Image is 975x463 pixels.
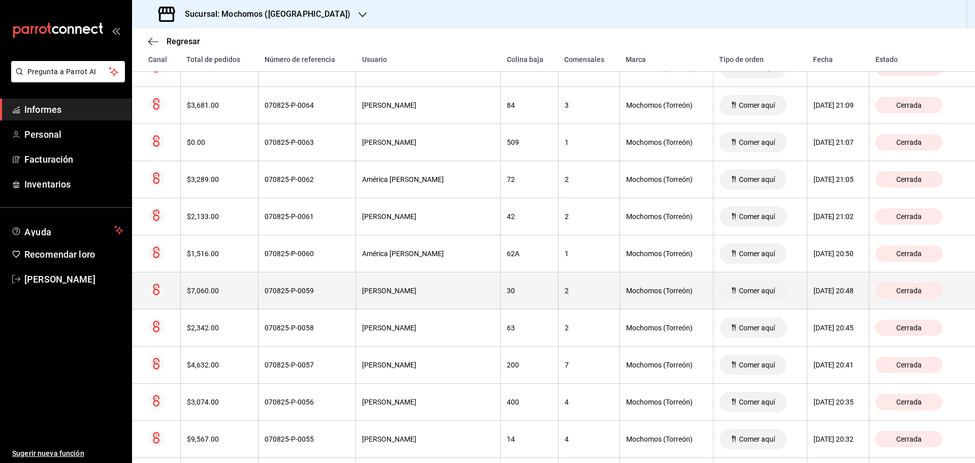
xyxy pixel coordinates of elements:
[565,212,569,221] font: 2
[739,287,775,295] font: Comer aquí
[24,274,95,285] font: [PERSON_NAME]
[739,175,775,183] font: Comer aquí
[896,361,922,369] font: Cerrada
[739,138,775,146] font: Comer aquí
[896,101,922,109] font: Cerrada
[896,435,922,443] font: Cerrada
[626,175,693,183] font: Mochomos (Torreón)
[626,101,693,109] font: Mochomos (Torreón)
[362,175,444,183] font: América [PERSON_NAME]
[187,324,219,332] font: $2,342.00
[896,398,922,406] font: Cerrada
[362,435,416,443] font: [PERSON_NAME]
[265,250,314,258] font: 070825-P-0060
[565,175,569,183] font: 2
[813,55,833,64] font: Fecha
[186,55,240,64] font: Total de pedidos
[507,361,519,369] font: 200
[564,55,604,64] font: Comensales
[187,361,219,369] font: $4,632.00
[896,212,922,221] font: Cerrada
[265,435,314,443] font: 070825-P-0055
[265,324,314,332] font: 070825-P-0058
[814,250,854,258] font: [DATE] 20:50
[12,449,84,457] font: Sugerir nueva función
[265,138,314,146] font: 070825-P-0063
[565,138,569,146] font: 1
[719,55,764,64] font: Tipo de orden
[362,138,416,146] font: [PERSON_NAME]
[565,361,569,369] font: 7
[24,154,73,165] font: Facturación
[265,287,314,295] font: 070825-P-0059
[626,250,693,258] font: Mochomos (Torreón)
[265,212,314,221] font: 070825-P-0061
[27,68,96,76] font: Pregunta a Parrot AI
[362,250,444,258] font: América [PERSON_NAME]
[739,435,775,443] font: Comer aquí
[814,361,854,369] font: [DATE] 20:41
[896,250,922,258] font: Cerrada
[507,398,519,406] font: 400
[814,212,854,221] font: [DATE] 21:02
[739,324,775,332] font: Comer aquí
[875,55,898,64] font: Estado
[896,175,922,183] font: Cerrada
[814,138,854,146] font: [DATE] 21:07
[187,175,219,183] font: $3,289.00
[507,287,515,295] font: 30
[626,138,693,146] font: Mochomos (Torreón)
[185,9,350,19] font: Sucursal: Mochomos ([GEOGRAPHIC_DATA])
[507,101,515,109] font: 84
[896,138,922,146] font: Cerrada
[187,138,205,146] font: $0.00
[148,55,167,64] font: Canal
[626,287,693,295] font: Mochomos (Torreón)
[565,435,569,443] font: 4
[24,129,61,140] font: Personal
[814,398,854,406] font: [DATE] 20:35
[739,212,775,221] font: Comer aquí
[507,435,515,443] font: 14
[362,55,387,64] font: Usuario
[896,287,922,295] font: Cerrada
[148,37,200,46] button: Regresar
[265,55,335,64] font: Número de referencia
[626,55,646,64] font: Marca
[112,26,120,35] button: abrir_cajón_menú
[626,361,693,369] font: Mochomos (Torreón)
[7,74,125,84] a: Pregunta a Parrot AI
[24,227,52,237] font: Ayuda
[265,175,314,183] font: 070825-P-0062
[187,250,219,258] font: $1,516.00
[626,435,693,443] font: Mochomos (Torreón)
[814,324,854,332] font: [DATE] 20:45
[626,212,693,221] font: Mochomos (Torreón)
[362,287,416,295] font: [PERSON_NAME]
[814,175,854,183] font: [DATE] 21:05
[626,398,693,406] font: Mochomos (Torreón)
[187,398,219,406] font: $3,074.00
[739,101,775,109] font: Comer aquí
[507,138,519,146] font: 509
[362,101,416,109] font: [PERSON_NAME]
[739,398,775,406] font: Comer aquí
[565,398,569,406] font: 4
[11,61,125,82] button: Pregunta a Parrot AI
[565,324,569,332] font: 2
[167,37,200,46] font: Regresar
[362,212,416,221] font: [PERSON_NAME]
[507,250,519,258] font: 62A
[507,324,515,332] font: 63
[565,250,569,258] font: 1
[565,287,569,295] font: 2
[507,212,515,221] font: 42
[187,287,219,295] font: $7,060.00
[814,287,854,295] font: [DATE] 20:48
[626,324,693,332] font: Mochomos (Torreón)
[739,250,775,258] font: Comer aquí
[187,101,219,109] font: $3,681.00
[24,249,95,260] font: Recomendar loro
[24,179,71,190] font: Inventarios
[187,212,219,221] font: $2,133.00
